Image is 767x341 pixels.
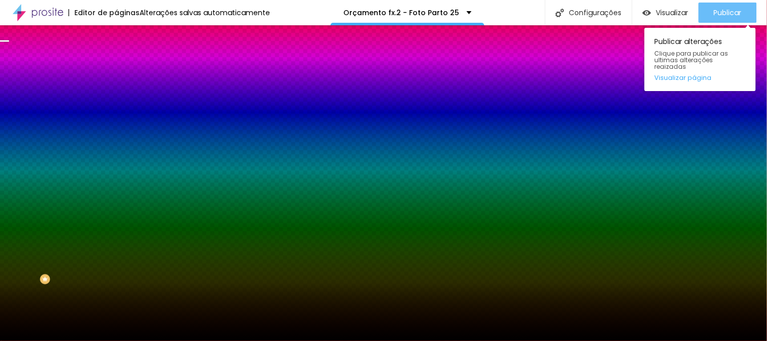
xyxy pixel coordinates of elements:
[140,9,270,16] div: Alterações salvas automaticamente
[633,3,699,23] button: Visualizar
[655,50,746,70] span: Clique para publicar as ultimas alterações reaizadas
[556,9,564,17] img: Icone
[699,3,757,23] button: Publicar
[655,74,746,81] a: Visualizar página
[714,9,742,17] span: Publicar
[656,9,689,17] span: Visualizar
[68,9,140,16] div: Editor de páginas
[343,9,459,16] p: Orçamento fx.2 - Foto Parto 25
[643,9,651,17] img: view-1.svg
[645,28,756,91] div: Publicar alterações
